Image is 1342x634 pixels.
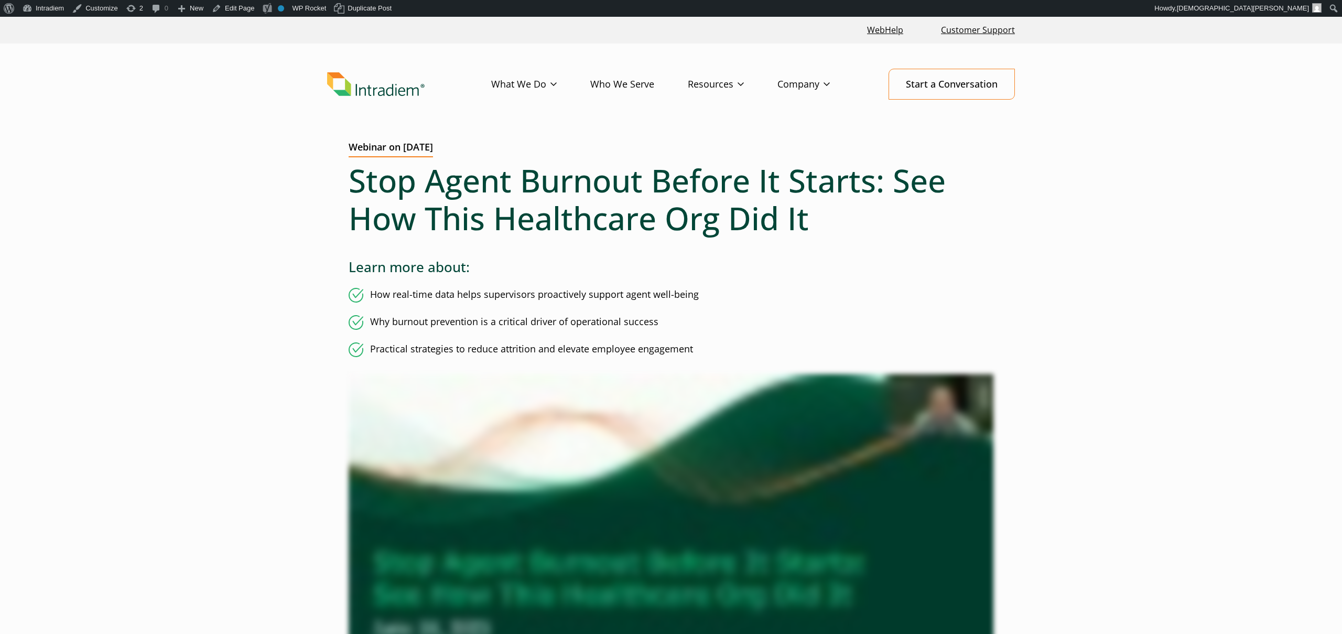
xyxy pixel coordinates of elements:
[777,69,863,100] a: Company
[688,69,777,100] a: Resources
[1177,4,1309,12] span: [DEMOGRAPHIC_DATA][PERSON_NAME]
[491,69,590,100] a: What We Do
[349,162,993,237] h1: Stop Agent Burnout Before It Starts: See How This Healthcare Org Did It
[889,69,1015,100] a: Start a Conversation
[327,72,491,96] a: Link to homepage of Intradiem
[349,259,993,275] h3: Learn more about:
[327,72,425,96] img: Intradiem
[863,19,907,41] a: Link opens in a new window
[349,288,993,303] li: How real-time data helps supervisors proactively support agent well-being
[349,342,993,357] li: Practical strategies to reduce attrition and elevate employee engagement
[937,19,1019,41] a: Customer Support
[349,142,433,157] h2: Webinar on [DATE]
[349,315,993,330] li: Why burnout prevention is a critical driver of operational success
[278,5,284,12] div: No index
[590,69,688,100] a: Who We Serve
